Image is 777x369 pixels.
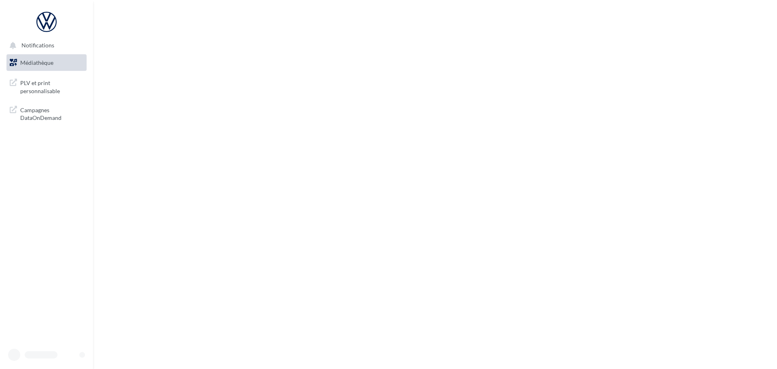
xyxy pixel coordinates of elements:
span: Médiathèque [20,59,53,66]
a: PLV et print personnalisable [5,74,88,98]
span: Campagnes DataOnDemand [20,105,83,122]
span: Notifications [21,42,54,49]
a: Campagnes DataOnDemand [5,101,88,125]
span: PLV et print personnalisable [20,77,83,95]
a: Médiathèque [5,54,88,71]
